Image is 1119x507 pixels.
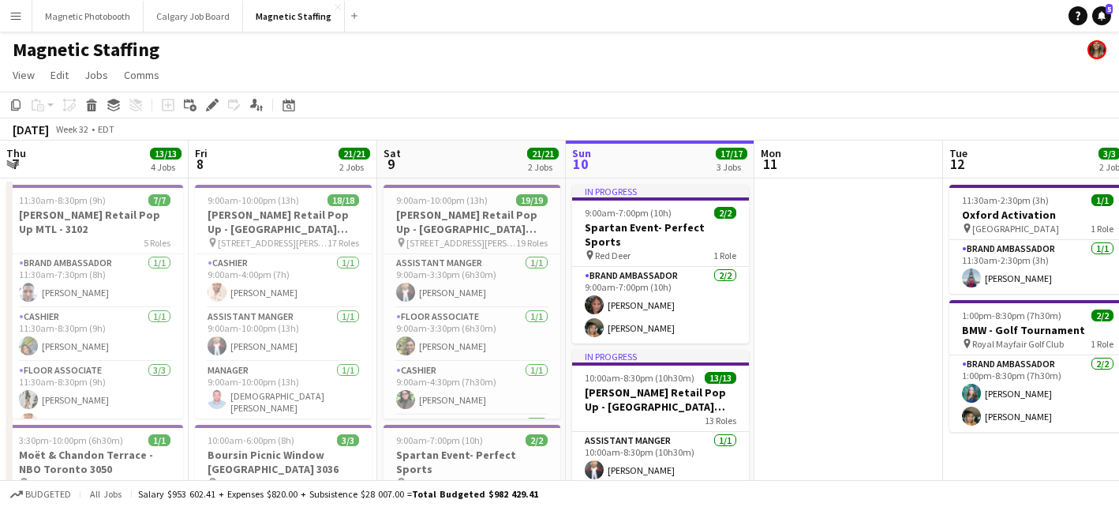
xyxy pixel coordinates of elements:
[29,477,116,489] span: [GEOGRAPHIC_DATA]
[384,146,401,160] span: Sat
[208,434,294,446] span: 10:00am-6:00pm (8h)
[396,194,488,206] span: 9:00am-10:00pm (13h)
[384,254,560,308] app-card-role: Assistant Manger1/19:00am-3:30pm (6h30m)[PERSON_NAME]
[87,488,125,500] span: All jobs
[32,1,144,32] button: Magnetic Photobooth
[714,207,736,219] span: 2/2
[585,207,672,219] span: 9:00am-7:00pm (10h)
[384,415,560,474] app-card-role: Manager1/1
[144,237,170,249] span: 5 Roles
[412,488,538,500] span: Total Budgeted $982 429.41
[6,146,26,160] span: Thu
[572,185,749,344] app-job-card: In progress9:00am-7:00pm (10h)2/2Spartan Event- Perfect Sports Red Deer1 RoleBrand Ambassador2/29...
[396,434,483,446] span: 9:00am-7:00pm (10h)
[962,194,1049,206] span: 11:30am-2:30pm (3h)
[4,155,26,173] span: 7
[8,486,73,503] button: Budgeted
[19,194,106,206] span: 11:30am-8:30pm (9h)
[1087,40,1106,59] app-user-avatar: Bianca Fantauzzi
[1106,4,1113,14] span: 5
[195,448,372,476] h3: Boursin Picnic Window [GEOGRAPHIC_DATA] 3036
[761,146,781,160] span: Mon
[6,308,183,362] app-card-role: Cashier1/111:30am-8:30pm (9h)[PERSON_NAME]
[148,477,170,489] span: 1 Role
[84,68,108,82] span: Jobs
[25,489,71,500] span: Budgeted
[716,148,747,160] span: 17/17
[339,148,370,160] span: 21/21
[572,146,591,160] span: Sun
[6,65,41,85] a: View
[705,415,736,426] span: 13 Roles
[572,220,749,249] h3: Spartan Event- Perfect Sports
[384,185,560,419] app-job-card: 9:00am-10:00pm (13h)19/19[PERSON_NAME] Retail Pop Up - [GEOGRAPHIC_DATA] 3060 [STREET_ADDRESS][PE...
[705,372,736,384] span: 13/13
[717,161,747,173] div: 3 Jobs
[572,432,749,486] app-card-role: Assistant Manger1/110:00am-8:30pm (10h30m)[PERSON_NAME]
[218,477,305,489] span: [GEOGRAPHIC_DATA]
[195,308,372,362] app-card-role: Assistant Manger1/19:00am-10:00pm (13h)[PERSON_NAME]
[218,237,327,249] span: [STREET_ADDRESS][PERSON_NAME]
[516,194,548,206] span: 19/19
[525,477,548,489] span: 1 Role
[193,155,208,173] span: 8
[384,208,560,236] h3: [PERSON_NAME] Retail Pop Up - [GEOGRAPHIC_DATA] 3060
[148,194,170,206] span: 7/7
[6,362,183,461] app-card-role: Floor Associate3/311:30am-8:30pm (9h)[PERSON_NAME][PERSON_NAME]
[585,372,694,384] span: 10:00am-8:30pm (10h30m)
[138,488,538,500] div: Salary $953 602.41 + Expenses $820.00 + Subsistence $28 007.00 =
[195,362,372,420] app-card-role: Manager1/19:00am-10:00pm (13h)[DEMOGRAPHIC_DATA][PERSON_NAME]
[148,434,170,446] span: 1/1
[195,146,208,160] span: Fri
[13,68,35,82] span: View
[406,237,516,249] span: [STREET_ADDRESS][PERSON_NAME]
[44,65,75,85] a: Edit
[758,155,781,173] span: 11
[13,122,49,137] div: [DATE]
[124,68,159,82] span: Comms
[406,477,442,489] span: Red Deer
[327,237,359,249] span: 17 Roles
[98,123,114,135] div: EDT
[384,448,560,476] h3: Spartan Event- Perfect Sports
[572,185,749,197] div: In progress
[572,267,749,344] app-card-role: Brand Ambassador2/29:00am-7:00pm (10h)[PERSON_NAME][PERSON_NAME]
[6,254,183,308] app-card-role: Brand Ambassador1/111:30am-7:30pm (8h)[PERSON_NAME]
[384,308,560,362] app-card-role: Floor Associate1/19:00am-3:30pm (6h30m)[PERSON_NAME]
[713,250,736,261] span: 1 Role
[962,310,1061,321] span: 1:00pm-8:30pm (7h30m)
[1091,310,1113,321] span: 2/2
[572,350,749,362] div: In progress
[947,155,967,173] span: 12
[336,477,359,489] span: 1 Role
[118,65,166,85] a: Comms
[6,448,183,476] h3: Moët & Chandon Terrace - NBO Toronto 3050
[51,68,69,82] span: Edit
[528,161,558,173] div: 2 Jobs
[949,146,967,160] span: Tue
[1092,6,1111,25] a: 5
[572,385,749,414] h3: [PERSON_NAME] Retail Pop Up - [GEOGRAPHIC_DATA] #3060
[195,208,372,236] h3: [PERSON_NAME] Retail Pop Up - [GEOGRAPHIC_DATA] 3060
[195,254,372,308] app-card-role: Cashier1/19:00am-4:00pm (7h)[PERSON_NAME]
[972,338,1064,350] span: Royal Mayfair Golf Club
[570,155,591,173] span: 10
[78,65,114,85] a: Jobs
[6,185,183,419] app-job-card: 11:30am-8:30pm (9h)7/7[PERSON_NAME] Retail Pop Up MTL - 31025 RolesBrand Ambassador1/111:30am-7:3...
[6,208,183,236] h3: [PERSON_NAME] Retail Pop Up MTL - 3102
[327,194,359,206] span: 18/18
[1091,223,1113,235] span: 1 Role
[19,434,123,446] span: 3:30pm-10:00pm (6h30m)
[516,237,548,249] span: 19 Roles
[384,362,560,415] app-card-role: Cashier1/19:00am-4:30pm (7h30m)[PERSON_NAME]
[527,148,559,160] span: 21/21
[144,1,243,32] button: Calgary Job Board
[195,185,372,419] app-job-card: 9:00am-10:00pm (13h)18/18[PERSON_NAME] Retail Pop Up - [GEOGRAPHIC_DATA] 3060 [STREET_ADDRESS][PE...
[972,223,1059,235] span: [GEOGRAPHIC_DATA]
[337,434,359,446] span: 3/3
[381,155,401,173] span: 9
